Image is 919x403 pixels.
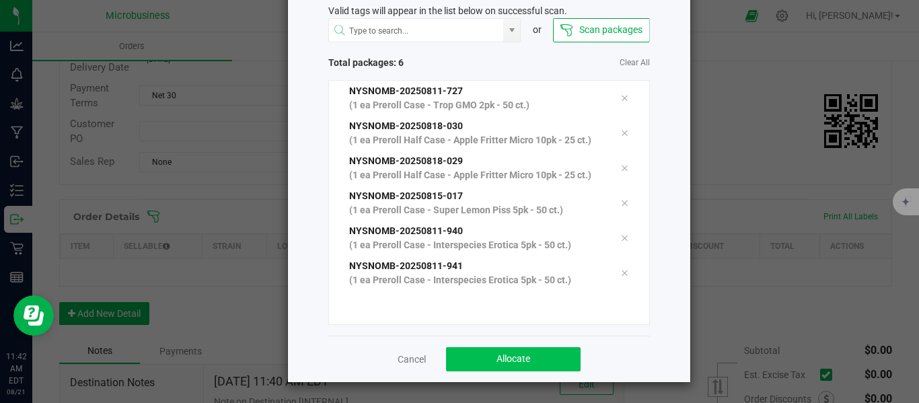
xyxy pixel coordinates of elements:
div: Remove tag [610,160,638,176]
div: Remove tag [610,125,638,141]
div: Remove tag [610,90,638,106]
span: NYSNOMB-20250811-941 [349,260,463,271]
iframe: Resource center [13,295,54,336]
span: Allocate [497,353,530,364]
span: NYSNOMB-20250818-030 [349,120,463,131]
div: Remove tag [610,195,638,211]
span: NYSNOMB-20250818-029 [349,155,463,166]
div: Remove tag [610,230,638,246]
div: Remove tag [610,265,638,281]
span: Valid tags will appear in the list below on successful scan. [328,4,567,18]
p: (1 ea Preroll Case - Interspecies Erotica 5pk - 50 ct.) [349,273,601,287]
span: NYSNOMB-20250815-017 [349,190,463,201]
span: Total packages: 6 [328,56,489,70]
button: Scan packages [553,18,649,42]
div: or [521,23,553,37]
a: Cancel [398,353,426,366]
a: Clear All [620,57,650,69]
span: NYSNOMB-20250811-940 [349,225,463,236]
p: (1 ea Preroll Half Case - Apple Fritter Micro 10pk - 25 ct.) [349,168,601,182]
p: (1 ea Preroll Case - Super Lemon Piss 5pk - 50 ct.) [349,203,601,217]
input: NO DATA FOUND [329,19,504,43]
p: (1 ea Preroll Case - Interspecies Erotica 5pk - 50 ct.) [349,238,601,252]
p: (1 ea Preroll Case - Trop GMO 2pk - 50 ct.) [349,98,601,112]
button: Allocate [446,347,581,371]
span: NYSNOMB-20250811-727 [349,85,463,96]
p: (1 ea Preroll Half Case - Apple Fritter Micro 10pk - 25 ct.) [349,133,601,147]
